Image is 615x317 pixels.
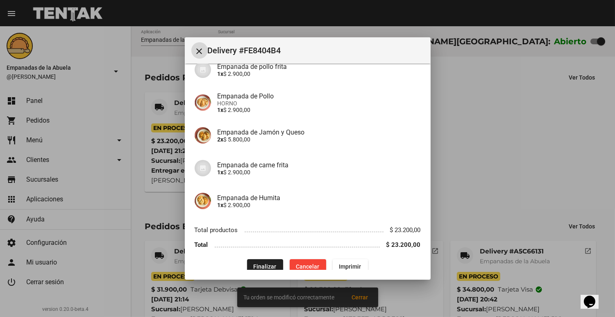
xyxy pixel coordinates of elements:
[195,62,211,78] img: 07c47add-75b0-4ce5-9aba-194f44787723.jpg
[195,160,211,176] img: 07c47add-75b0-4ce5-9aba-194f44787723.jpg
[218,136,421,143] p: $ 5.800,00
[247,259,283,274] button: Finalizar
[218,194,421,202] h4: Empanada de Humita
[581,284,607,309] iframe: chat widget
[218,169,421,176] p: $ 2.900,00
[218,92,421,100] h4: Empanada de Pollo
[218,169,224,176] b: 1x
[290,259,326,274] button: Cancelar
[195,193,211,209] img: 75ad1656-f1a0-4b68-b603-a72d084c9c4d.jpg
[195,46,204,56] mat-icon: Cerrar
[195,237,421,253] li: Total $ 23.200,00
[254,263,277,270] span: Finalizar
[208,44,424,57] span: Delivery #FE8404B4
[218,100,421,107] span: HORNO
[218,136,224,143] b: 2x
[333,259,368,274] button: Imprimir
[195,127,211,144] img: 72c15bfb-ac41-4ae4-a4f2-82349035ab42.jpg
[339,263,361,270] span: Imprimir
[218,161,421,169] h4: Empanada de carne frita
[296,263,320,270] span: Cancelar
[218,202,224,208] b: 1x
[195,94,211,111] img: 10349b5f-e677-4e10-aec3-c36b893dfd64.jpg
[218,71,421,77] p: $ 2.900,00
[195,222,421,237] li: Total productos $ 23.200,00
[218,128,421,136] h4: Empanada de Jamón y Queso
[218,107,421,113] p: $ 2.900,00
[218,71,224,77] b: 1x
[218,63,421,71] h4: Empanada de pollo frita
[218,107,224,113] b: 1x
[218,202,421,208] p: $ 2.900,00
[191,42,208,59] button: Cerrar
